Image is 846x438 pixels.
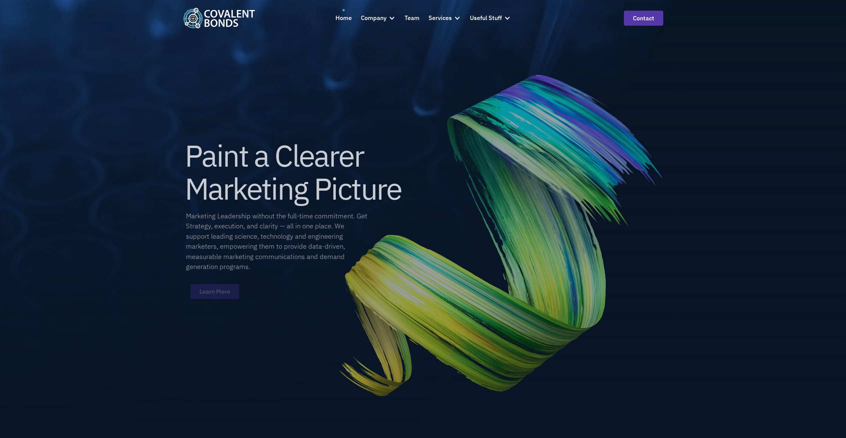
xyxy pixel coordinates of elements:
[470,9,511,27] div: Useful Stuff
[335,13,352,23] div: Home
[190,284,239,299] a: Learn More
[183,8,255,28] img: Covalent Bonds White / Teal Logo
[429,13,452,23] div: Services
[429,9,461,27] div: Services
[183,8,255,28] a: home
[361,9,395,27] div: Company
[624,11,663,26] a: contact
[470,13,502,23] div: Useful Stuff
[361,13,386,23] div: Company
[186,211,368,272] div: Marketing Leadership without the full-time commitment. Get Strategy, execution, and clarity — all...
[404,9,419,27] a: Team
[404,13,419,23] div: Team
[306,44,696,428] img: Covalent Bonds Home Hero Paint Stroke
[185,139,401,205] h1: Paint a Clearer Marketing Picture
[335,9,352,27] a: Home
